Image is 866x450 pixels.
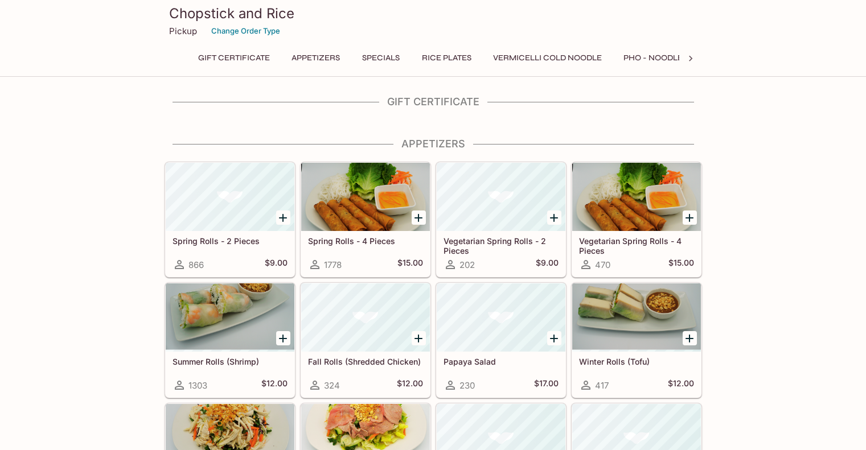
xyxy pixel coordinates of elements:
a: Spring Rolls - 2 Pieces866$9.00 [165,162,295,277]
button: Add Winter Rolls (Tofu) [683,331,697,345]
span: 324 [324,380,340,391]
h5: Vegetarian Spring Rolls - 2 Pieces [444,236,559,255]
span: 1303 [188,380,207,391]
span: 1778 [324,259,342,270]
span: 470 [595,259,610,270]
button: Change Order Type [206,22,285,40]
div: Papaya Salad [437,283,565,352]
h4: Appetizers [165,138,702,150]
button: Gift Certificate [192,50,276,66]
button: Add Vegetarian Spring Rolls - 4 Pieces [683,210,697,225]
a: Summer Rolls (Shrimp)1303$12.00 [165,283,295,398]
h5: $9.00 [536,258,559,271]
a: Winter Rolls (Tofu)417$12.00 [572,283,701,398]
span: 202 [459,259,475,270]
span: 230 [459,380,475,391]
div: Winter Rolls (Tofu) [572,283,701,352]
h5: $12.00 [261,378,288,392]
a: Papaya Salad230$17.00 [436,283,566,398]
button: Add Vegetarian Spring Rolls - 2 Pieces [547,210,561,225]
button: Add Summer Rolls (Shrimp) [276,331,290,345]
h5: $15.00 [397,258,423,271]
button: Add Papaya Salad [547,331,561,345]
div: Fall Rolls (Shredded Chicken) [301,283,430,352]
button: Pho - Noodle Soup [617,50,713,66]
h5: $9.00 [265,258,288,271]
button: Add Fall Rolls (Shredded Chicken) [412,331,426,345]
button: Specials [355,50,407,66]
div: Summer Rolls (Shrimp) [166,283,294,352]
button: Rice Plates [416,50,478,66]
a: Spring Rolls - 4 Pieces1778$15.00 [301,162,430,277]
button: Appetizers [285,50,346,66]
h5: Spring Rolls - 2 Pieces [173,236,288,246]
h5: Spring Rolls - 4 Pieces [308,236,423,246]
button: Vermicelli Cold Noodle [487,50,608,66]
h5: Vegetarian Spring Rolls - 4 Pieces [579,236,694,255]
div: Spring Rolls - 2 Pieces [166,163,294,231]
div: Vegetarian Spring Rolls - 2 Pieces [437,163,565,231]
p: Pickup [169,26,197,36]
h4: Gift Certificate [165,96,702,108]
span: 866 [188,259,204,270]
h5: $17.00 [534,378,559,392]
a: Vegetarian Spring Rolls - 2 Pieces202$9.00 [436,162,566,277]
button: Add Spring Rolls - 4 Pieces [412,210,426,225]
div: Vegetarian Spring Rolls - 4 Pieces [572,163,701,231]
button: Add Spring Rolls - 2 Pieces [276,210,290,225]
h5: Fall Rolls (Shredded Chicken) [308,357,423,366]
div: Spring Rolls - 4 Pieces [301,163,430,231]
h5: Summer Rolls (Shrimp) [173,357,288,366]
h3: Chopstick and Rice [169,5,697,22]
h5: $15.00 [668,258,694,271]
h5: $12.00 [668,378,694,392]
h5: Papaya Salad [444,357,559,366]
a: Fall Rolls (Shredded Chicken)324$12.00 [301,283,430,398]
h5: $12.00 [397,378,423,392]
span: 417 [595,380,609,391]
h5: Winter Rolls (Tofu) [579,357,694,366]
a: Vegetarian Spring Rolls - 4 Pieces470$15.00 [572,162,701,277]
